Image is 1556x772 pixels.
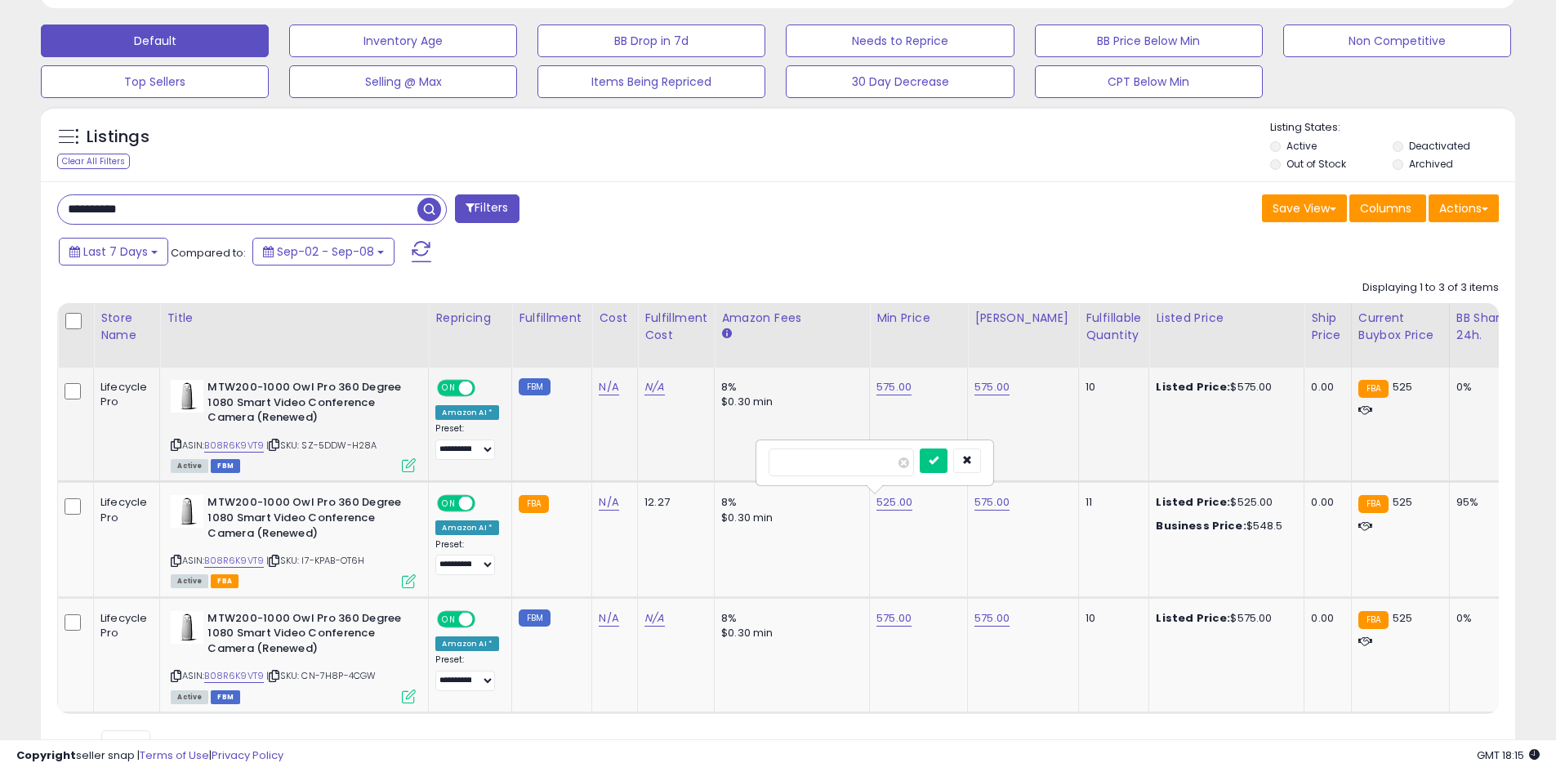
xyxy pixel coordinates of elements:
span: All listings currently available for purchase on Amazon [171,459,208,473]
div: $0.30 min [721,395,857,409]
span: FBM [211,459,240,473]
img: 41jsQTTNiaL._SL40_.jpg [171,611,203,644]
span: ON [439,497,460,511]
b: MTW200-1000 Owl Pro 360 Degree 1080 Smart Video Conference Camera (Renewed) [207,495,406,545]
b: MTW200-1000 Owl Pro 360 Degree 1080 Smart Video Conference Camera (Renewed) [207,611,406,661]
div: ASIN: [171,495,416,586]
button: Needs to Reprice [786,25,1014,57]
span: OFF [473,382,499,395]
div: Current Buybox Price [1358,310,1442,344]
small: FBM [519,378,551,395]
a: N/A [644,610,664,627]
button: Sep-02 - Sep-08 [252,238,395,266]
button: Columns [1349,194,1426,222]
a: N/A [644,379,664,395]
div: 8% [721,611,857,626]
small: FBA [1358,611,1389,629]
div: Amazon AI * [435,520,499,535]
span: Show: entries [69,736,187,752]
button: Default [41,25,269,57]
div: [PERSON_NAME] [974,310,1072,327]
div: ASIN: [171,380,416,471]
div: Cost [599,310,631,327]
div: 0.00 [1311,380,1338,395]
b: Listed Price: [1156,379,1230,395]
a: 575.00 [876,610,912,627]
p: Listing States: [1270,120,1515,136]
button: BB Drop in 7d [537,25,765,57]
div: $548.5 [1156,519,1291,533]
img: 41jsQTTNiaL._SL40_.jpg [171,495,203,528]
div: 10 [1086,380,1136,395]
div: Preset: [435,539,499,576]
div: ASIN: [171,611,416,702]
div: Displaying 1 to 3 of 3 items [1362,280,1499,296]
button: Items Being Repriced [537,65,765,98]
small: FBA [519,495,549,513]
label: Archived [1409,157,1453,171]
div: Lifecycle Pro [100,495,147,524]
b: Listed Price: [1156,610,1230,626]
div: 8% [721,495,857,510]
a: Privacy Policy [212,747,283,763]
span: OFF [473,612,499,626]
span: FBM [211,690,240,704]
div: Amazon Fees [721,310,863,327]
a: N/A [599,610,618,627]
div: Fulfillment [519,310,585,327]
a: 575.00 [974,379,1010,395]
small: FBM [519,609,551,627]
label: Deactivated [1409,139,1470,153]
small: FBA [1358,495,1389,513]
div: Fulfillable Quantity [1086,310,1142,344]
span: OFF [473,497,499,511]
a: 575.00 [974,610,1010,627]
span: | SKU: I7-KPAB-OT6H [266,554,364,567]
h5: Listings [87,126,149,149]
span: 2025-09-16 18:15 GMT [1477,747,1540,763]
span: Sep-02 - Sep-08 [277,243,374,260]
button: CPT Below Min [1035,65,1263,98]
div: Repricing [435,310,505,327]
div: 11 [1086,495,1136,510]
a: 525.00 [876,494,912,511]
div: 12.27 [644,495,702,510]
button: Last 7 Days [59,238,168,266]
button: Inventory Age [289,25,517,57]
span: 525 [1393,494,1412,510]
div: Title [167,310,421,327]
div: Preset: [435,654,499,691]
small: FBA [1358,380,1389,398]
span: 525 [1393,610,1412,626]
b: MTW200-1000 Owl Pro 360 Degree 1080 Smart Video Conference Camera (Renewed) [207,380,406,430]
span: ON [439,612,460,626]
img: 41jsQTTNiaL._SL40_.jpg [171,380,203,413]
div: Clear All Filters [57,154,130,169]
a: 575.00 [974,494,1010,511]
button: Top Sellers [41,65,269,98]
button: Non Competitive [1283,25,1511,57]
div: 10 [1086,611,1136,626]
div: Lifecycle Pro [100,380,147,409]
div: Listed Price [1156,310,1297,327]
span: Columns [1360,200,1411,216]
span: All listings currently available for purchase on Amazon [171,574,208,588]
a: B08R6K9VT9 [204,554,264,568]
span: | SKU: CN-7H8P-4CGW [266,669,376,682]
div: 0.00 [1311,495,1338,510]
span: Compared to: [171,245,246,261]
a: B08R6K9VT9 [204,669,264,683]
div: 0.00 [1311,611,1338,626]
div: $575.00 [1156,380,1291,395]
div: $0.30 min [721,626,857,640]
div: 95% [1456,495,1510,510]
div: 8% [721,380,857,395]
div: Amazon AI * [435,636,499,651]
strong: Copyright [16,747,76,763]
div: Min Price [876,310,961,327]
div: seller snap | | [16,748,283,764]
div: $575.00 [1156,611,1291,626]
div: Amazon AI * [435,405,499,420]
div: Preset: [435,423,499,460]
a: Terms of Use [140,747,209,763]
